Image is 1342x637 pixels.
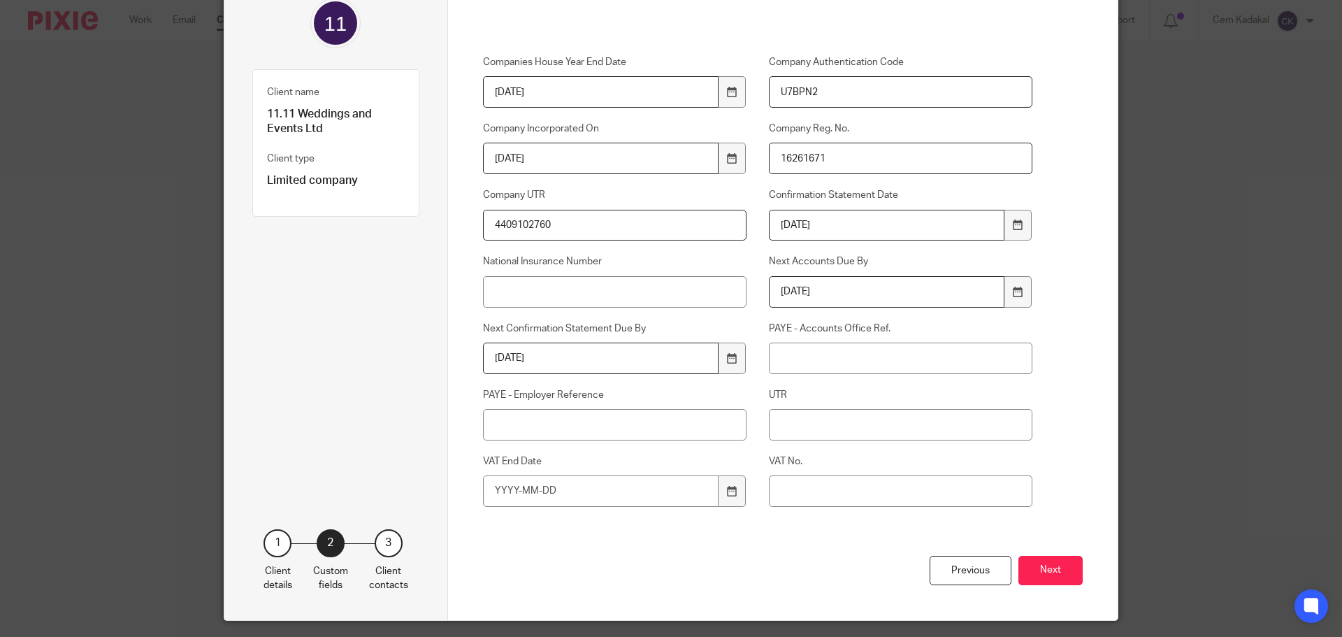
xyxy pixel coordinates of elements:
div: 1 [264,529,291,557]
p: Limited company [267,173,405,188]
label: Company Authentication Code [769,55,1033,69]
input: YYYY-MM-DD [483,475,719,507]
p: Client details [264,564,292,593]
label: PAYE - Employer Reference [483,388,747,402]
input: Use the arrow keys to pick a date [769,276,1005,308]
label: VAT End Date [483,455,747,468]
label: Next Confirmation Statement Due By [483,322,747,336]
label: Client name [267,85,319,99]
div: 2 [317,529,345,557]
input: Use the arrow keys to pick a date [483,76,719,108]
label: UTR [769,388,1033,402]
input: Use the arrow keys to pick a date [483,143,719,174]
div: 3 [375,529,403,557]
label: PAYE - Accounts Office Ref. [769,322,1033,336]
label: Company UTR [483,188,747,202]
label: Company Reg. No. [769,122,1033,136]
p: Custom fields [313,564,348,593]
label: VAT No. [769,455,1033,468]
input: Use the arrow keys to pick a date [483,343,719,374]
label: Company Incorporated On [483,122,747,136]
p: Client contacts [369,564,408,593]
label: Client type [267,152,315,166]
div: Previous [930,556,1011,586]
label: Confirmation Statement Date [769,188,1033,202]
label: National Insurance Number [483,255,747,269]
label: Companies House Year End Date [483,55,747,69]
label: Next Accounts Due By [769,255,1033,269]
p: 11.11 Weddings and Events Ltd [267,107,405,137]
button: Next [1018,556,1083,586]
input: Use the arrow keys to pick a date [769,210,1005,241]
